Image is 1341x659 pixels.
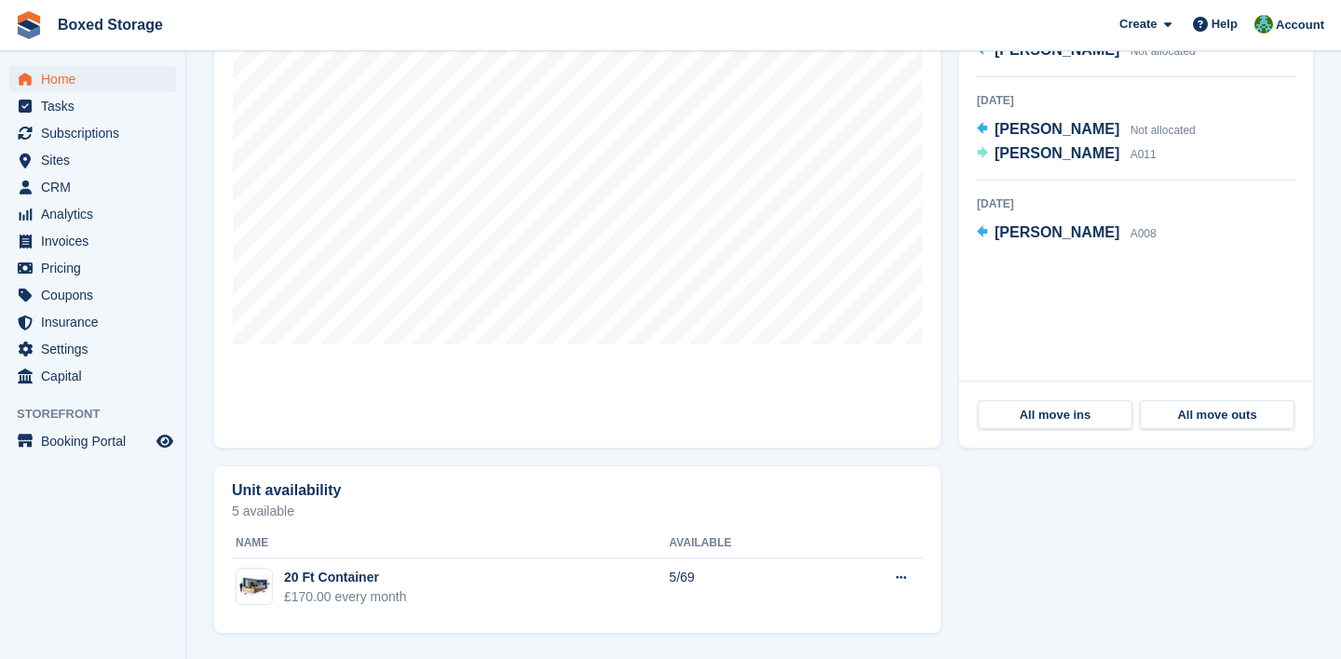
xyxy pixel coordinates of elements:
[670,558,826,617] td: 5/69
[9,93,176,119] a: menu
[50,9,170,40] a: Boxed Storage
[9,147,176,173] a: menu
[9,255,176,281] a: menu
[1131,148,1157,161] span: A011
[232,529,670,558] th: Name
[1131,227,1157,240] span: A008
[977,195,1295,212] div: [DATE]
[41,174,153,200] span: CRM
[41,428,153,454] span: Booking Portal
[9,336,176,362] a: menu
[977,39,1196,63] a: [PERSON_NAME] Not allocated
[977,118,1196,142] a: [PERSON_NAME] Not allocated
[41,336,153,362] span: Settings
[978,400,1132,430] a: All move ins
[9,66,176,92] a: menu
[41,93,153,119] span: Tasks
[1212,15,1238,34] span: Help
[9,174,176,200] a: menu
[9,120,176,146] a: menu
[232,504,923,518] p: 5 available
[284,587,407,607] div: £170.00 every month
[9,282,176,308] a: menu
[995,224,1119,240] span: [PERSON_NAME]
[995,145,1119,161] span: [PERSON_NAME]
[41,309,153,335] span: Insurance
[1254,15,1273,34] img: Tobias Butler
[670,529,826,558] th: Available
[41,201,153,227] span: Analytics
[995,121,1119,137] span: [PERSON_NAME]
[9,201,176,227] a: menu
[41,255,153,281] span: Pricing
[1119,15,1157,34] span: Create
[154,430,176,452] a: Preview store
[41,282,153,308] span: Coupons
[15,11,43,39] img: stora-icon-8386f47178a22dfd0bd8f6a31ec36ba5ce8667c1dd55bd0f319d3a0aa187defe.svg
[41,363,153,389] span: Capital
[41,66,153,92] span: Home
[977,142,1157,167] a: [PERSON_NAME] A011
[237,573,272,600] img: 20-ft-container%20(3).jpg
[9,228,176,254] a: menu
[977,92,1295,109] div: [DATE]
[232,482,341,499] h2: Unit availability
[1140,400,1294,430] a: All move outs
[1131,45,1196,58] span: Not allocated
[9,363,176,389] a: menu
[284,568,407,587] div: 20 Ft Container
[41,228,153,254] span: Invoices
[41,147,153,173] span: Sites
[977,222,1157,246] a: [PERSON_NAME] A008
[9,309,176,335] a: menu
[1131,124,1196,137] span: Not allocated
[1276,16,1324,34] span: Account
[17,405,185,424] span: Storefront
[41,120,153,146] span: Subscriptions
[9,428,176,454] a: menu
